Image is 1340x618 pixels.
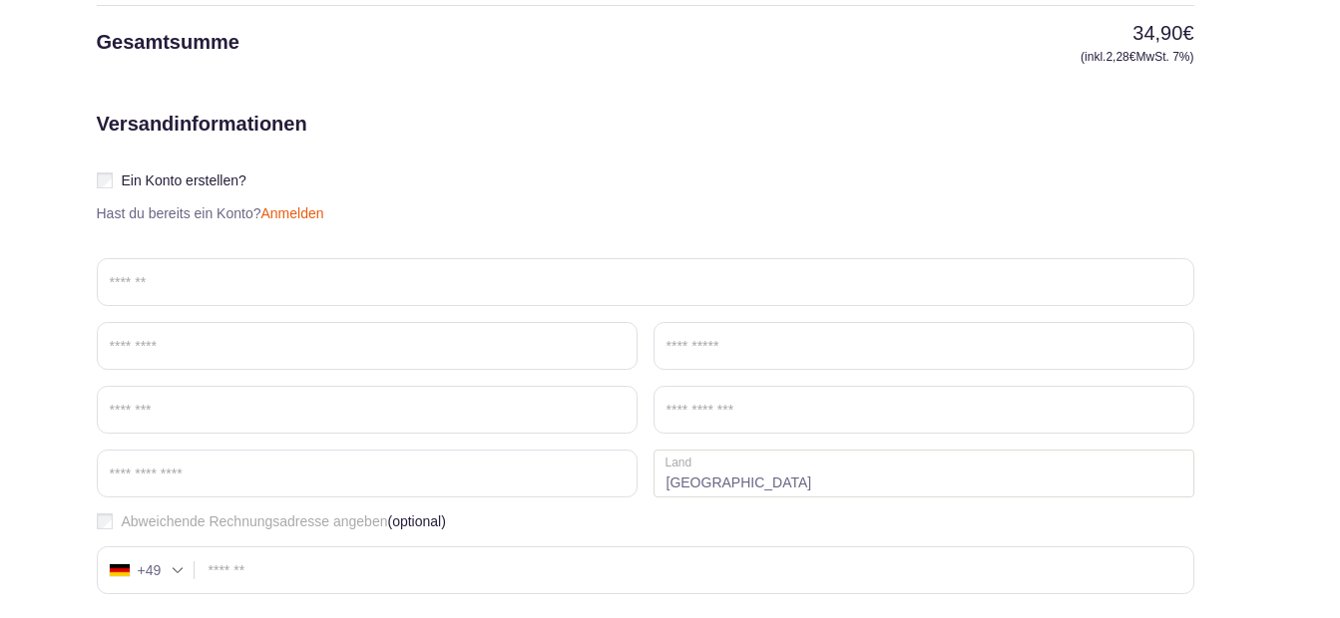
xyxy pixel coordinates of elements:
span: Ein Konto erstellen? [122,172,246,188]
span: (optional) [387,513,445,530]
p: Hast du bereits ein Konto? [89,205,332,222]
input: Abweichende Rechnungsadresse angeben(optional) [97,513,113,529]
a: Anmelden [261,205,324,221]
span: € [1129,50,1136,64]
strong: [GEOGRAPHIC_DATA] [654,450,1194,497]
div: +49 [138,563,162,577]
span: 2,28 [1106,50,1135,64]
bdi: 34,90 [1132,22,1193,44]
span: Gesamtsumme [97,31,239,53]
div: Germany (Deutschland): +49 [98,547,196,593]
h2: Versandinformationen [97,109,307,258]
span: € [1182,22,1193,44]
input: Ein Konto erstellen? [97,172,113,188]
small: (inkl. MwSt. 7%) [875,48,1194,66]
label: Abweichende Rechnungsadresse angeben [97,513,1194,530]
